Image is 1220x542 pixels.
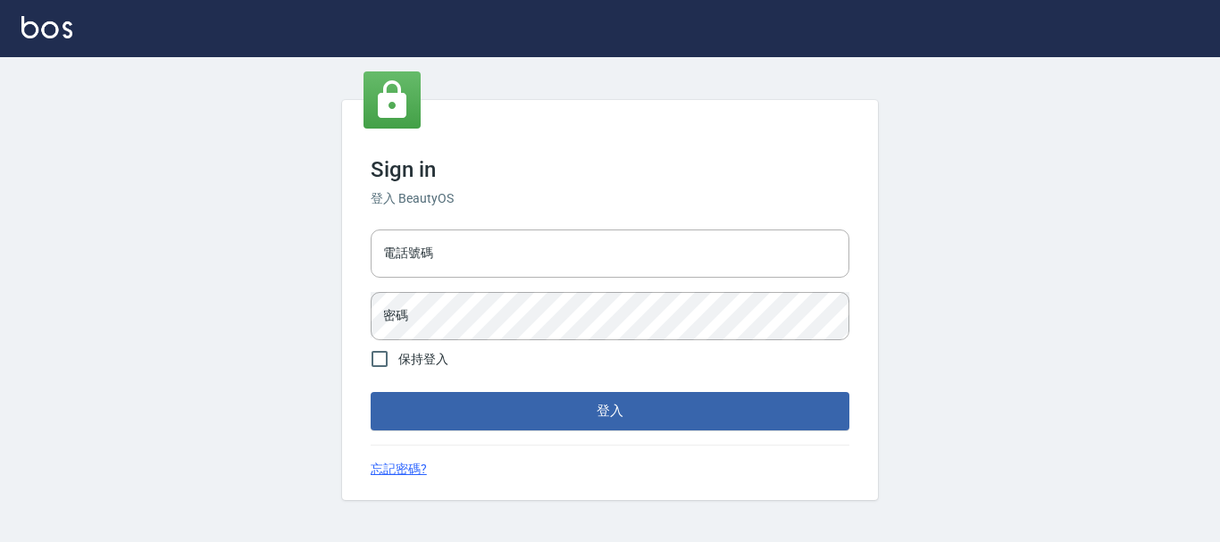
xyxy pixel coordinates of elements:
[371,189,849,208] h6: 登入 BeautyOS
[398,350,448,369] span: 保持登入
[21,16,72,38] img: Logo
[371,157,849,182] h3: Sign in
[371,392,849,429] button: 登入
[371,460,427,479] a: 忘記密碼?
